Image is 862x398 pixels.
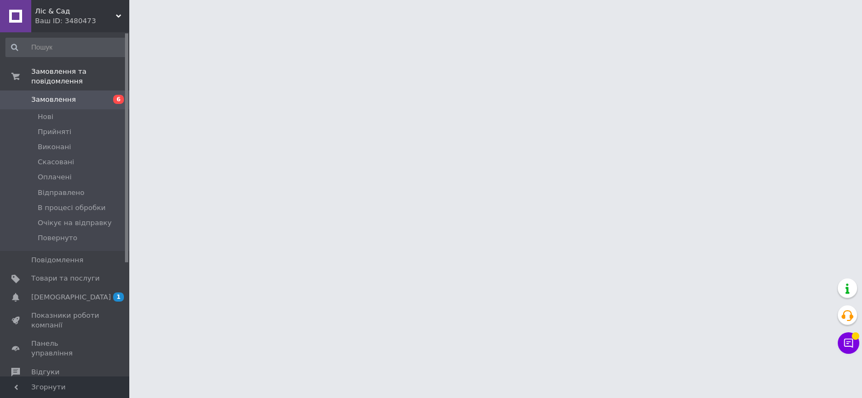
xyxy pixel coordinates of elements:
[38,157,74,167] span: Скасовані
[31,311,100,330] span: Показники роботи компанії
[113,292,124,302] span: 1
[38,172,72,182] span: Оплачені
[35,16,129,26] div: Ваш ID: 3480473
[838,332,859,354] button: Чат з покупцем
[31,274,100,283] span: Товари та послуги
[113,95,124,104] span: 6
[38,233,77,243] span: Повернуто
[38,188,85,198] span: Відправлено
[31,95,76,104] span: Замовлення
[38,203,106,213] span: В процесі обробки
[31,67,129,86] span: Замовлення та повідомлення
[35,6,116,16] span: Ліс & Сад
[31,367,59,377] span: Відгуки
[5,38,127,57] input: Пошук
[31,339,100,358] span: Панель управління
[31,255,84,265] span: Повідомлення
[38,112,53,122] span: Нові
[38,142,71,152] span: Виконані
[31,292,111,302] span: [DEMOGRAPHIC_DATA]
[38,127,71,137] span: Прийняті
[38,218,112,228] span: Очікує на відправку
